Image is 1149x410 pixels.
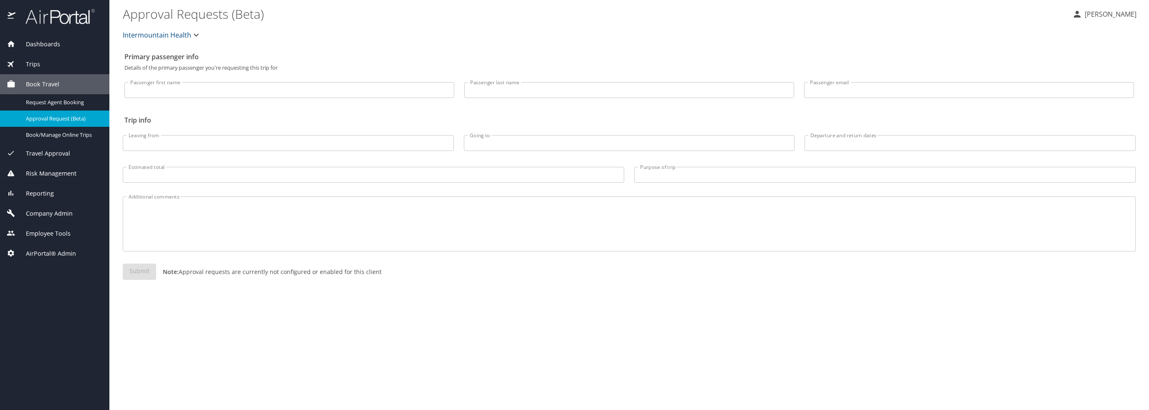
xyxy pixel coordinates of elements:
[1082,9,1136,19] p: [PERSON_NAME]
[163,268,179,276] strong: Note:
[15,249,76,258] span: AirPortal® Admin
[26,115,99,123] span: Approval Request (Beta)
[15,169,76,178] span: Risk Management
[123,29,191,41] span: Intermountain Health
[26,131,99,139] span: Book/Manage Online Trips
[15,40,60,49] span: Dashboards
[26,98,99,106] span: Request Agent Booking
[15,149,70,158] span: Travel Approval
[124,65,1134,70] p: Details of the primary passenger you're requesting this trip for
[15,209,73,218] span: Company Admin
[15,189,54,198] span: Reporting
[156,267,382,276] p: Approval requests are currently not configured or enabled for this client
[8,8,16,25] img: icon-airportal.png
[1069,7,1140,22] button: [PERSON_NAME]
[124,113,1134,127] h2: Trip info
[124,50,1134,63] h2: Primary passenger info
[119,27,205,43] button: Intermountain Health
[123,1,1065,27] h1: Approval Requests (Beta)
[15,60,40,69] span: Trips
[15,80,59,89] span: Book Travel
[16,8,95,25] img: airportal-logo.png
[15,229,71,238] span: Employee Tools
